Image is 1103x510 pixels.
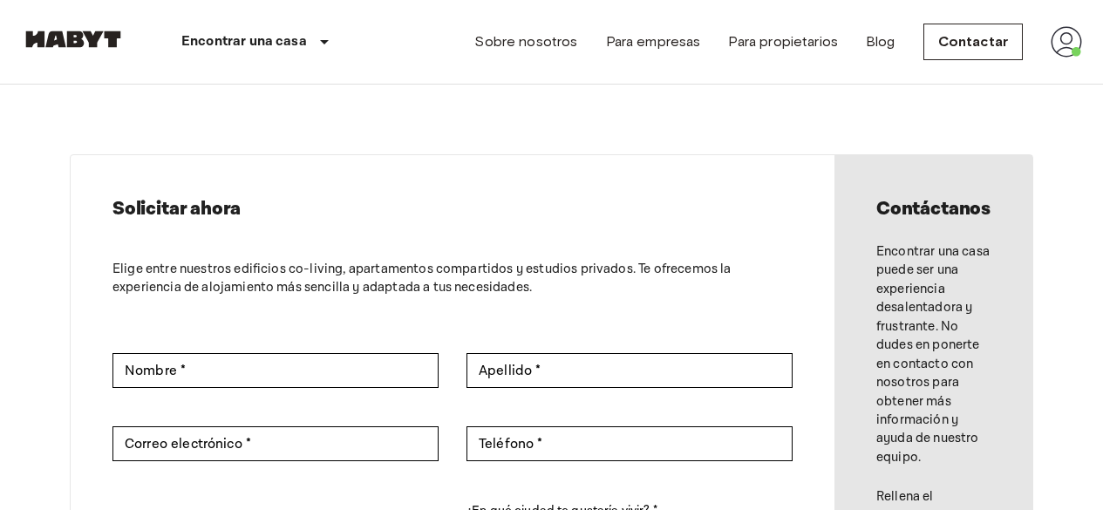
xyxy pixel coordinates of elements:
[728,31,838,52] a: Para propietarios
[112,197,793,221] h2: Solicitar ahora
[876,242,991,466] p: Encontrar una casa puede ser una experiencia desalentadora y frustrante. No dudes en ponerte en c...
[21,31,126,48] img: Habyt
[1051,26,1082,58] img: avatar
[923,24,1023,60] a: Contactar
[866,31,895,52] a: Blog
[181,31,307,52] p: Encontrar una casa
[474,31,577,52] a: Sobre nosotros
[112,260,793,297] p: Elige entre nuestros edificios co-living, apartamentos compartidos y estudios privados. Te ofrece...
[606,31,701,52] a: Para empresas
[876,197,991,221] h2: Contáctanos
